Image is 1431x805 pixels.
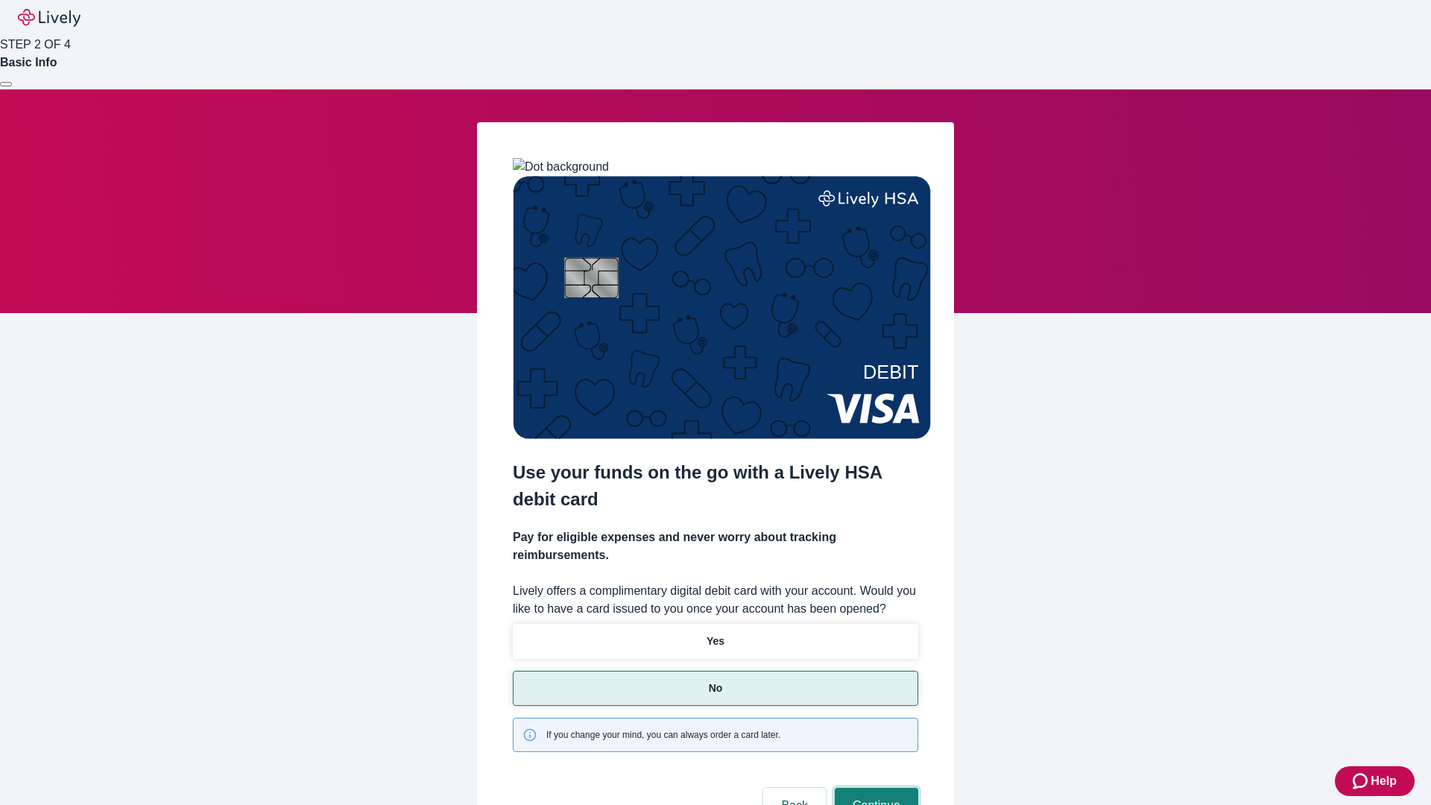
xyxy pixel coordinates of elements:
button: Zendesk support iconHelp [1335,766,1415,796]
p: Yes [707,634,724,649]
h2: Use your funds on the go with a Lively HSA debit card [513,459,918,513]
h4: Pay for eligible expenses and never worry about tracking reimbursements. [513,528,918,564]
img: Dot background [513,158,609,176]
img: Debit card [513,176,931,439]
button: No [513,671,918,706]
img: Lively [18,9,80,27]
p: No [709,681,723,696]
button: Yes [513,624,918,659]
span: Help [1371,772,1397,790]
label: Lively offers a complimentary digital debit card with your account. Would you like to have a card... [513,582,918,618]
span: If you change your mind, you can always order a card later. [546,728,780,742]
svg: Zendesk support icon [1353,772,1371,790]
